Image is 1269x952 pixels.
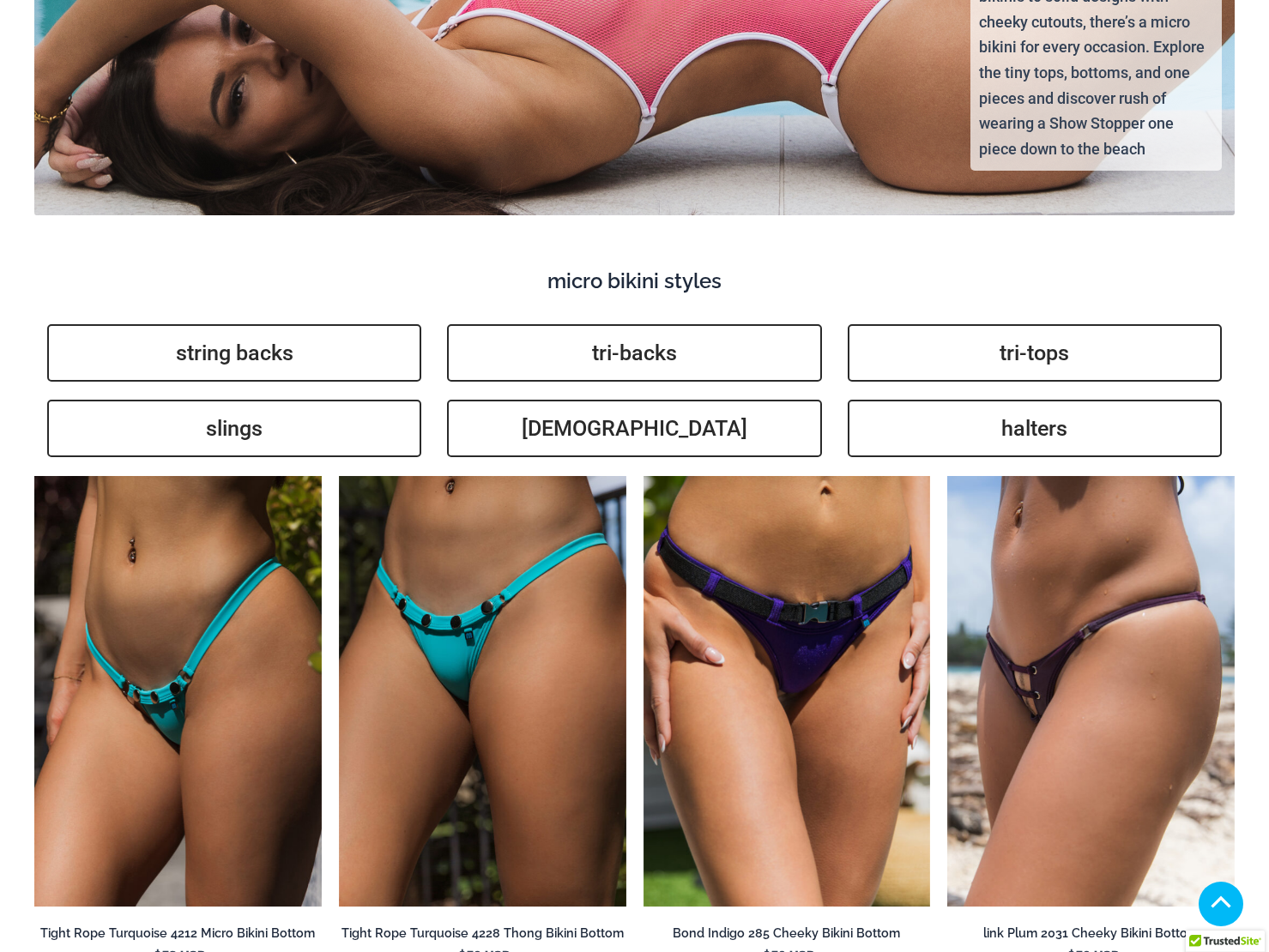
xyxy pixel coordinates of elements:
h2: Tight Rope Turquoise 4228 Thong Bikini Bottom [339,925,626,942]
img: Tight Rope Turquoise 4228 Thong Bottom 01 [339,476,626,907]
h2: Bond Indigo 285 Cheeky Bikini Bottom [644,925,931,942]
a: tri-backs [447,324,821,382]
h2: Tight Rope Turquoise 4212 Micro Bikini Bottom [34,925,322,942]
a: [DEMOGRAPHIC_DATA] [447,400,821,457]
img: Link Plum 2031 Cheeky 03 [947,476,1235,907]
a: Tight Rope Turquoise 4228 Thong Bikini Bottom [339,925,626,948]
img: Bond Indigo 285 Cheeky Bikini 01 [644,476,931,907]
a: string backs [47,324,421,382]
h4: micro bikini styles [34,269,1235,294]
a: tri-tops [848,324,1222,382]
a: halters [848,400,1222,457]
a: Bond Indigo 285 Cheeky Bikini 01Bond Indigo 285 Cheeky Bikini 02Bond Indigo 285 Cheeky Bikini 02 [644,476,931,907]
a: Tight Rope Turquoise 4228 Thong Bottom 01Tight Rope Turquoise 4228 Thong Bottom 02Tight Rope Turq... [339,476,626,907]
img: Tight Rope Turquoise 4212 Micro Bottom 02 [34,476,322,907]
h2: link Plum 2031 Cheeky Bikini Bottom [947,925,1235,942]
a: link Plum 2031 Cheeky Bikini Bottom [947,925,1235,948]
a: Link Plum 2031 Cheeky 03Link Plum 2031 Cheeky 04Link Plum 2031 Cheeky 04 [947,476,1235,907]
a: Tight Rope Turquoise 4212 Micro Bikini Bottom [34,925,322,948]
a: Tight Rope Turquoise 4212 Micro Bottom 02Tight Rope Turquoise 4212 Micro Bottom 01Tight Rope Turq... [34,476,322,907]
a: slings [47,400,421,457]
a: Bond Indigo 285 Cheeky Bikini Bottom [644,925,931,948]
